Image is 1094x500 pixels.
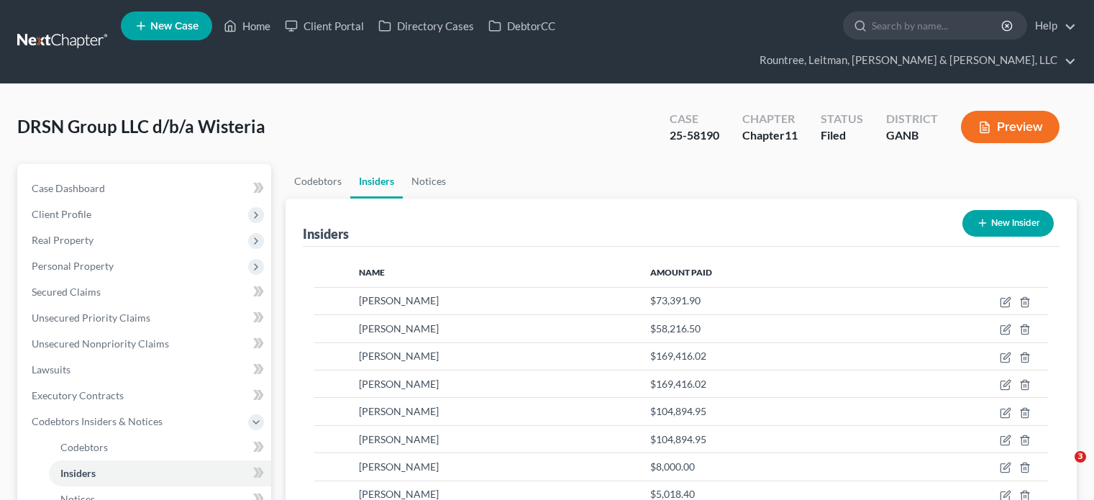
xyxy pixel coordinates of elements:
div: Case [670,111,719,127]
span: [PERSON_NAME] [359,460,439,473]
span: $8,000.00 [650,460,695,473]
span: Case Dashboard [32,182,105,194]
span: [PERSON_NAME] [359,405,439,417]
a: Secured Claims [20,279,271,305]
span: $73,391.90 [650,294,701,306]
a: Executory Contracts [20,383,271,409]
a: Home [216,13,278,39]
div: GANB [886,127,938,144]
a: DebtorCC [481,13,562,39]
a: Codebtors [286,164,350,199]
span: Real Property [32,234,94,246]
span: Codebtors Insiders & Notices [32,415,163,427]
span: $104,894.95 [650,433,706,445]
span: [PERSON_NAME] [359,322,439,335]
span: Secured Claims [32,286,101,298]
a: Client Portal [278,13,371,39]
span: Codebtors [60,441,108,453]
div: Status [821,111,863,127]
span: 3 [1075,451,1086,463]
span: [PERSON_NAME] [359,488,439,500]
span: [PERSON_NAME] [359,350,439,362]
span: Insiders [60,467,96,479]
span: Amount Paid [650,267,712,278]
span: Unsecured Nonpriority Claims [32,337,169,350]
a: Rountree, Leitman, [PERSON_NAME] & [PERSON_NAME], LLC [752,47,1076,73]
a: Notices [403,164,455,199]
span: DRSN Group LLC d/b/a Wisteria [17,116,265,137]
div: Chapter [742,127,798,144]
a: Help [1028,13,1076,39]
span: $5,018.40 [650,488,695,500]
span: New Case [150,21,199,32]
span: [PERSON_NAME] [359,433,439,445]
a: Lawsuits [20,357,271,383]
span: [PERSON_NAME] [359,378,439,390]
a: Unsecured Nonpriority Claims [20,331,271,357]
a: Insiders [49,460,271,486]
span: $58,216.50 [650,322,701,335]
div: 25-58190 [670,127,719,144]
span: Lawsuits [32,363,70,376]
span: $169,416.02 [650,350,706,362]
span: Client Profile [32,208,91,220]
button: New Insider [962,210,1054,237]
span: Name [359,267,385,278]
span: $169,416.02 [650,378,706,390]
div: Insiders [303,225,349,242]
a: Insiders [350,164,403,199]
span: Personal Property [32,260,114,272]
div: Filed [821,127,863,144]
span: Unsecured Priority Claims [32,312,150,324]
span: Executory Contracts [32,389,124,401]
button: Preview [961,111,1059,143]
div: Chapter [742,111,798,127]
div: District [886,111,938,127]
input: Search by name... [872,12,1003,39]
iframe: Intercom live chat [1045,451,1080,486]
span: [PERSON_NAME] [359,294,439,306]
span: $104,894.95 [650,405,706,417]
a: Unsecured Priority Claims [20,305,271,331]
a: Directory Cases [371,13,481,39]
a: Codebtors [49,435,271,460]
a: Case Dashboard [20,176,271,201]
span: 11 [785,128,798,142]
